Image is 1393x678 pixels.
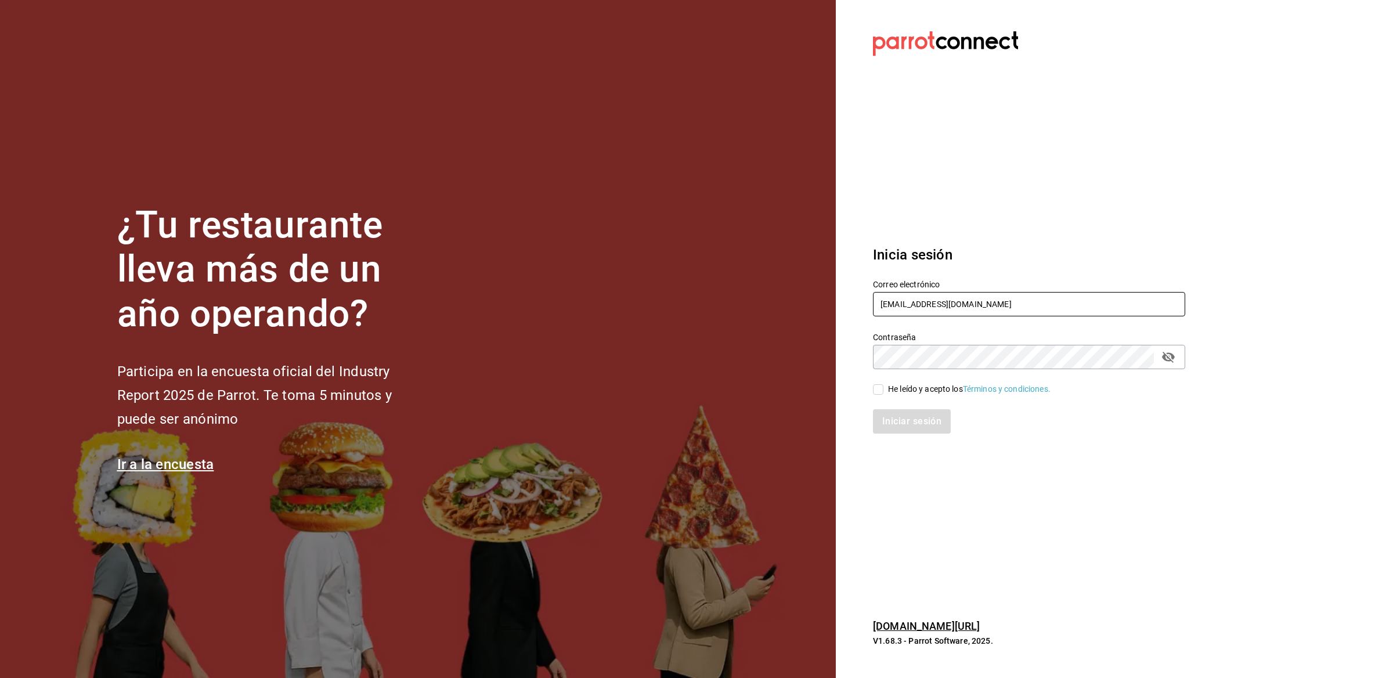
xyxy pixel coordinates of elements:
a: [DOMAIN_NAME][URL] [873,620,980,632]
a: Términos y condiciones. [963,384,1051,394]
h3: Inicia sesión [873,244,1185,265]
button: passwordField [1159,347,1178,367]
h1: ¿Tu restaurante lleva más de un año operando? [117,203,431,337]
p: V1.68.3 - Parrot Software, 2025. [873,635,1185,647]
label: Contraseña [873,333,1185,341]
label: Correo electrónico [873,280,1185,288]
input: Ingresa tu correo electrónico [873,292,1185,316]
div: He leído y acepto los [888,383,1051,395]
a: Ir a la encuesta [117,456,214,473]
h2: Participa en la encuesta oficial del Industry Report 2025 de Parrot. Te toma 5 minutos y puede se... [117,360,431,431]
